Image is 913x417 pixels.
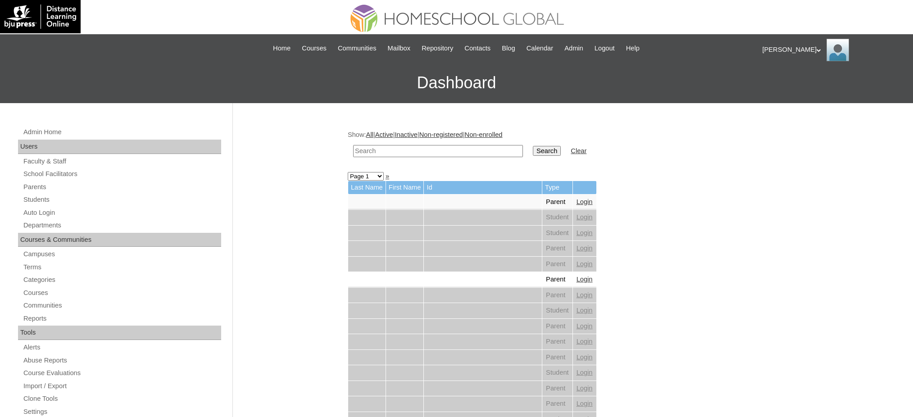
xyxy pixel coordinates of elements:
td: Student [542,365,572,381]
a: Inactive [395,131,418,138]
span: Communities [338,43,377,54]
a: Clear [571,147,586,154]
a: Non-registered [419,131,463,138]
td: Parent [542,257,572,272]
a: Login [577,338,593,345]
td: Student [542,210,572,225]
a: Login [577,307,593,314]
a: School Facilitators [23,168,221,180]
a: Login [577,322,593,330]
a: Repository [417,43,458,54]
a: Login [577,385,593,392]
a: Login [577,369,593,376]
div: Tools [18,326,221,340]
a: Reports [23,313,221,324]
td: Parent [542,241,572,256]
a: Terms [23,262,221,273]
td: Last Name [348,181,386,194]
input: Search [353,145,523,157]
a: Students [23,194,221,205]
a: Mailbox [383,43,415,54]
a: Parents [23,181,221,193]
a: Blog [497,43,519,54]
a: Non-enrolled [465,131,503,138]
div: [PERSON_NAME] [763,39,904,61]
div: Show: | | | | [348,130,794,162]
span: Blog [502,43,515,54]
td: Student [542,226,572,241]
img: Ariane Ebuen [827,39,849,61]
a: Admin [560,43,588,54]
td: Parent [542,396,572,412]
div: Users [18,140,221,154]
span: Admin [564,43,583,54]
span: Courses [302,43,327,54]
a: Campuses [23,249,221,260]
span: Calendar [527,43,553,54]
a: Login [577,400,593,407]
a: Import / Export [23,381,221,392]
a: Departments [23,220,221,231]
td: First Name [386,181,424,194]
a: Course Evaluations [23,367,221,379]
a: Communities [333,43,381,54]
span: Help [626,43,640,54]
a: Communities [23,300,221,311]
a: Home [268,43,295,54]
td: Parent [542,319,572,334]
a: Login [577,276,593,283]
a: Abuse Reports [23,355,221,366]
span: Contacts [464,43,491,54]
a: All [366,131,373,138]
td: Parent [542,288,572,303]
td: Parent [542,272,572,287]
td: Student [542,303,572,318]
a: Help [622,43,644,54]
td: Type [542,181,572,194]
input: Search [533,146,561,156]
td: Parent [542,381,572,396]
a: Login [577,354,593,361]
a: Alerts [23,342,221,353]
a: Admin Home [23,127,221,138]
a: Logout [590,43,619,54]
a: Clone Tools [23,393,221,404]
a: Auto Login [23,207,221,218]
span: Logout [595,43,615,54]
span: Mailbox [388,43,411,54]
a: Courses [23,287,221,299]
a: Login [577,198,593,205]
td: Parent [542,334,572,349]
a: Login [577,245,593,252]
a: Login [577,291,593,299]
a: Login [577,229,593,236]
a: Faculty & Staff [23,156,221,167]
a: Login [577,213,593,221]
td: Parent [542,350,572,365]
div: Courses & Communities [18,233,221,247]
span: Home [273,43,291,54]
a: Active [375,131,393,138]
a: Categories [23,274,221,286]
a: Calendar [522,43,558,54]
a: Contacts [460,43,495,54]
a: Login [577,260,593,267]
h3: Dashboard [5,63,908,103]
td: Parent [542,195,572,210]
a: » [386,172,389,180]
img: logo-white.png [5,5,76,29]
a: Courses [297,43,331,54]
span: Repository [422,43,453,54]
td: Id [424,181,542,194]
